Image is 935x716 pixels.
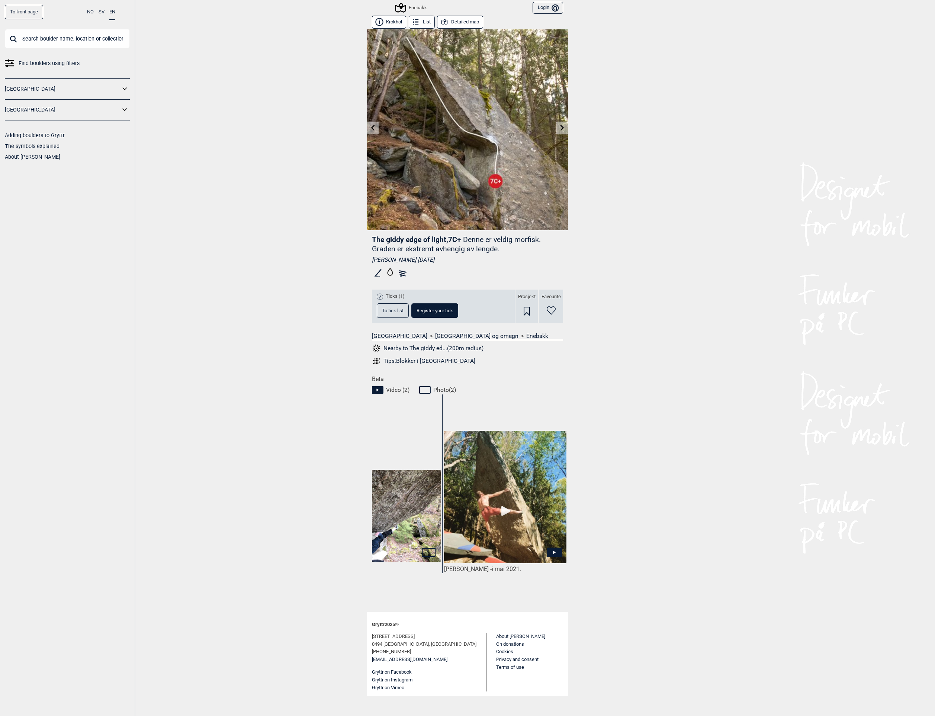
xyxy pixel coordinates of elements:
[5,143,60,149] a: The symbols explained
[409,16,435,29] button: List
[396,3,427,12] div: Enebakk
[496,641,524,647] a: On donations
[372,332,563,340] nav: > >
[372,668,412,676] button: Gryttr on Facebook
[386,386,409,394] span: Video ( 2 )
[372,16,406,29] button: Krokhol
[372,617,563,633] div: Gryttr 2025 ©
[542,294,561,300] span: Favourite
[372,656,447,664] a: [EMAIL_ADDRESS][DOMAIN_NAME]
[5,29,130,48] input: Search boulder name, location or collection
[318,565,441,573] div: [PERSON_NAME] -
[372,357,563,366] a: Tips:Blokker i [GEOGRAPHIC_DATA]
[411,303,458,318] button: Register your tick
[444,431,566,564] img: Bjorn Rudinow Saetnan pa Giddy Edge of Light
[372,633,415,641] span: [STREET_ADDRESS]
[372,235,541,253] p: Denne er veldig morfisk. Graden er ekstremt avhengig av lengde.
[437,16,483,29] button: Detailed map
[19,58,80,69] span: Find boulders using filters
[496,664,524,670] a: Terms of use
[372,344,483,353] button: Nearby to The giddy ed...(200m radius)
[496,633,545,639] a: About [PERSON_NAME]
[5,5,43,19] a: To front page
[5,154,60,160] a: About [PERSON_NAME]
[383,357,475,365] div: Tips: Blokker i [GEOGRAPHIC_DATA]
[417,308,453,313] span: Register your tick
[5,58,130,69] a: Find boulders using filters
[372,256,563,264] div: [PERSON_NAME] [DATE]
[372,641,476,648] span: 0494 [GEOGRAPHIC_DATA], [GEOGRAPHIC_DATA]
[367,29,568,230] img: The giddy edge of light 210413
[382,308,404,313] span: To tick list
[5,84,120,94] a: [GEOGRAPHIC_DATA]
[87,5,94,19] button: NO
[99,5,105,19] button: SV
[5,132,65,138] a: Adding boulders to Gryttr
[372,332,427,340] a: [GEOGRAPHIC_DATA]
[515,290,538,323] div: Prosjekt
[372,648,411,656] span: [PHONE_NUMBER]
[367,375,568,602] div: Beta
[533,2,563,14] button: Login
[372,235,461,244] span: The giddy edge of light , 7C+
[377,303,409,318] button: To tick list
[372,676,412,684] button: Gryttr on Instagram
[318,470,441,562] img: Alex pa The Giddy edge 2
[5,104,120,115] a: [GEOGRAPHIC_DATA]
[496,657,539,662] a: Privacy and consent
[444,565,566,573] div: [PERSON_NAME] -
[496,649,513,654] a: Cookies
[433,386,456,394] span: Photo ( 2 )
[435,332,518,340] a: [GEOGRAPHIC_DATA] og omegn
[492,565,521,573] span: i mai 2021.
[109,5,115,20] button: EN
[526,332,548,340] a: Enebakk
[386,293,405,300] span: Ticks (1)
[372,684,404,692] button: Gryttr on Vimeo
